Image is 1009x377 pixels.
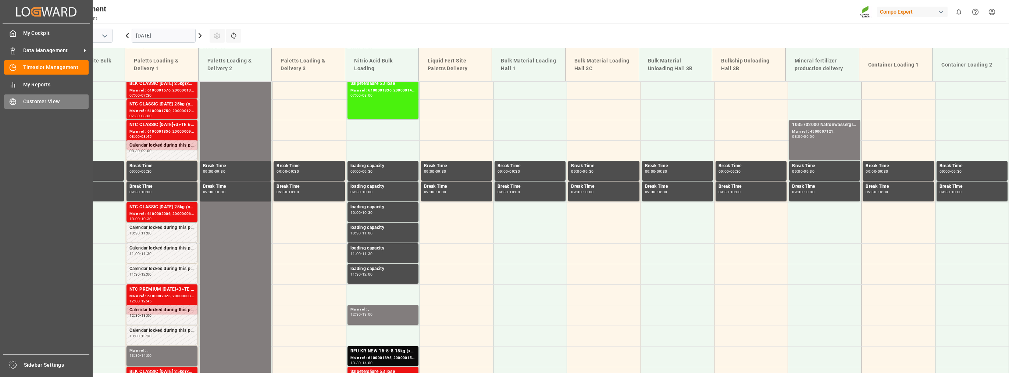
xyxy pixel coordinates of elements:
div: 07:00 [129,94,140,97]
div: Break Time [792,183,857,190]
div: - [803,170,804,173]
div: Main ref : 6100001750, 2000001283 [129,108,195,114]
div: Break Time [498,162,563,170]
span: Timeslot Management [23,64,89,71]
div: Main ref : 6100001895, 2000001512 [350,355,416,361]
div: - [361,313,362,316]
div: 09:30 [951,170,962,173]
div: NTC CLASSIC [DATE]+3+TE 600kg BB [129,121,195,129]
div: 11:30 [362,252,373,255]
div: - [361,231,362,235]
div: 12:30 [350,313,361,316]
div: Main ref : , [350,306,416,313]
div: - [950,170,951,173]
div: 12:30 [129,314,140,317]
div: 10:30 [362,211,373,214]
div: 12:00 [141,273,152,276]
div: loading capacity [350,224,416,231]
div: 08:45 [141,135,152,138]
span: Customer View [23,98,89,105]
div: - [140,299,141,303]
div: 09:00 [498,170,508,173]
div: 09:00 [203,170,214,173]
div: - [435,170,436,173]
div: Main ref : 6100002023, 2000000347 [129,293,195,299]
div: Break Time [277,162,342,170]
div: 13:00 [129,334,140,338]
div: 10:30 [129,231,140,235]
div: Break Time [866,162,931,170]
div: loading capacity [350,162,416,170]
div: Break Time [203,183,268,190]
div: - [140,94,141,97]
div: Calendar locked during this period. [129,224,194,231]
div: Salpetersäure 53 lose [350,368,416,376]
div: Paletts Loading & Delivery 2 [204,54,266,75]
div: NTC PREMIUM [DATE]+3+TE 600kg BB [129,286,195,293]
div: 10:00 [951,190,962,194]
div: Main ref : 6100001836, 2000001475 [350,87,416,94]
span: My Cockpit [23,29,89,37]
div: 09:00 [571,170,582,173]
div: - [803,190,804,194]
div: Break Time [645,162,710,170]
div: loading capacity [350,245,416,252]
div: Paletts Loading & Delivery 1 [131,54,192,75]
div: 14:00 [362,361,373,365]
div: Main ref : 6100001856, 2000000929 [129,129,195,135]
div: 10:00 [129,217,140,220]
div: - [803,135,804,138]
div: Break Time [571,162,636,170]
div: Calendar locked during this period. [129,142,194,149]
div: 09:30 [719,190,729,194]
div: 10:00 [657,190,667,194]
div: 07:00 [350,94,361,97]
div: 09:00 [141,149,152,152]
div: 09:30 [730,170,741,173]
div: 09:30 [436,170,446,173]
div: 09:00 [277,170,287,173]
div: 07:30 [129,114,140,118]
div: - [361,190,362,194]
div: - [729,170,730,173]
div: 09:30 [657,170,667,173]
div: loading capacity [350,265,416,273]
div: loading capacity [350,204,416,211]
div: - [140,334,141,338]
div: 11:00 [129,252,140,255]
div: 09:00 [719,170,729,173]
div: 09:00 [350,170,361,173]
div: 11:00 [350,252,361,255]
div: 09:00 [645,170,656,173]
div: Bulkship Unloading Hall 3B [718,54,780,75]
div: Break Time [719,162,784,170]
div: 09:30 [792,190,803,194]
div: NTC CLASSIC [DATE] 25kg (x40) DE,EN,PLFLO T PERM [DATE] 25kg (x40) INTFLO T CLUB [DATE] 25kg (x40... [129,101,195,108]
input: DD.MM.YYYY [132,29,196,43]
a: Customer View [4,94,89,109]
div: 09:00 [792,170,803,173]
div: 10:00 [288,190,299,194]
div: - [582,170,583,173]
div: - [140,231,141,235]
div: - [287,190,288,194]
div: Main ref : 4500007121, [792,129,857,135]
div: Bulk Material Loading Hall 3C [571,54,633,75]
div: - [508,190,509,194]
div: Compo Expert [877,7,948,17]
div: 10:30 [141,217,152,220]
div: - [361,94,362,97]
div: Container Loading 1 [865,58,927,72]
div: 11:30 [141,252,152,255]
div: 09:30 [878,170,888,173]
div: 13:30 [350,361,361,365]
span: Sidebar Settings [24,361,90,369]
div: - [140,135,141,138]
div: 10:00 [215,190,225,194]
div: Break Time [203,162,268,170]
div: Break Time [424,183,489,190]
div: - [876,170,877,173]
div: 13:30 [141,334,152,338]
div: 10:30 [350,231,361,235]
div: Break Time [792,162,857,170]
